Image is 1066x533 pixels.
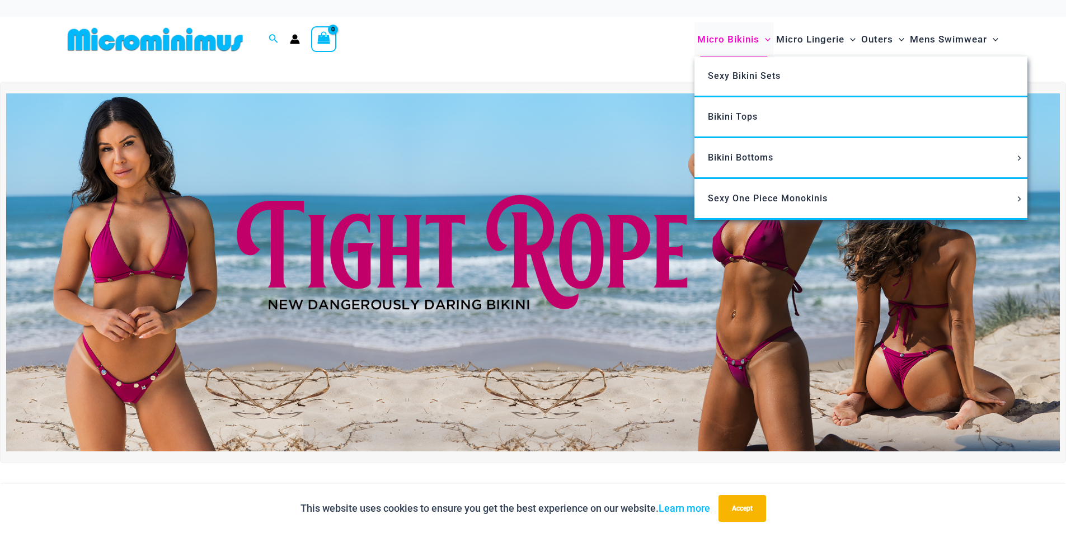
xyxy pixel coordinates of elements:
[6,93,1060,451] img: Tight Rope Pink Bikini
[719,495,766,522] button: Accept
[861,25,893,54] span: Outers
[910,25,987,54] span: Mens Swimwear
[1013,196,1025,202] span: Menu Toggle
[693,21,1003,58] nav: Site Navigation
[773,22,858,56] a: Micro LingerieMenu ToggleMenu Toggle
[694,97,1027,138] a: Bikini Tops
[776,25,844,54] span: Micro Lingerie
[708,111,758,122] span: Bikini Tops
[987,25,998,54] span: Menu Toggle
[759,25,771,54] span: Menu Toggle
[708,152,773,163] span: Bikini Bottoms
[858,22,907,56] a: OutersMenu ToggleMenu Toggle
[697,25,759,54] span: Micro Bikinis
[708,193,828,204] span: Sexy One Piece Monokinis
[907,22,1001,56] a: Mens SwimwearMenu ToggleMenu Toggle
[63,27,247,52] img: MM SHOP LOGO FLAT
[659,502,710,514] a: Learn more
[311,26,337,52] a: View Shopping Cart, empty
[893,25,904,54] span: Menu Toggle
[694,56,1027,97] a: Sexy Bikini Sets
[708,70,781,81] span: Sexy Bikini Sets
[1013,155,1025,161] span: Menu Toggle
[290,34,300,44] a: Account icon link
[269,32,279,46] a: Search icon link
[844,25,856,54] span: Menu Toggle
[694,179,1027,220] a: Sexy One Piece MonokinisMenu ToggleMenu Toggle
[300,500,710,517] p: This website uses cookies to ensure you get the best experience on our website.
[694,22,773,56] a: Micro BikinisMenu ToggleMenu Toggle
[694,138,1027,179] a: Bikini BottomsMenu ToggleMenu Toggle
